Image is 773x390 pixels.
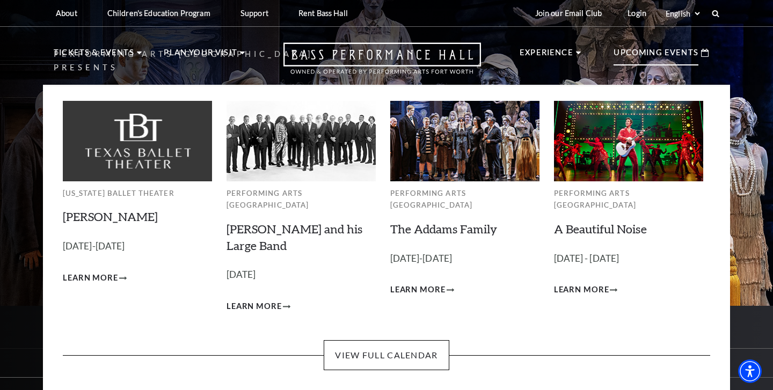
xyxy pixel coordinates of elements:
p: About [56,9,77,18]
a: View Full Calendar [324,340,449,370]
img: Performing Arts Fort Worth [554,101,703,181]
p: Performing Arts [GEOGRAPHIC_DATA] [554,187,703,211]
p: Support [240,9,268,18]
img: Texas Ballet Theater [63,101,212,181]
p: [DATE]-[DATE] [63,239,212,254]
img: Performing Arts Fort Worth [227,101,376,181]
select: Select: [663,9,702,19]
img: Performing Arts Fort Worth [390,101,539,181]
p: Experience [520,46,573,65]
p: Children's Education Program [107,9,210,18]
a: Learn More A Beautiful Noise [554,283,618,297]
p: Performing Arts [GEOGRAPHIC_DATA] [227,187,376,211]
p: Rent Bass Hall [298,9,348,18]
p: [DATE]-[DATE] [390,251,539,267]
a: Learn More Lyle Lovett and his Large Band [227,300,290,313]
a: The Addams Family [390,222,497,236]
a: Learn More The Addams Family [390,283,454,297]
span: Learn More [63,271,118,285]
p: [DATE] [227,267,376,283]
span: Learn More [227,300,282,313]
div: Accessibility Menu [738,359,762,383]
p: Upcoming Events [614,46,698,65]
p: [DATE] - [DATE] [554,251,703,267]
p: [US_STATE] Ballet Theater [63,187,212,200]
p: Performing Arts [GEOGRAPHIC_DATA] [390,187,539,211]
a: A Beautiful Noise [554,222,647,236]
span: Learn More [554,283,609,297]
a: Open this option [245,42,520,85]
a: [PERSON_NAME] [63,209,158,224]
span: Learn More [390,283,446,297]
p: Plan Your Visit [164,46,237,65]
p: Tickets & Events [54,46,134,65]
a: [PERSON_NAME] and his Large Band [227,222,362,253]
a: Learn More Peter Pan [63,271,127,285]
